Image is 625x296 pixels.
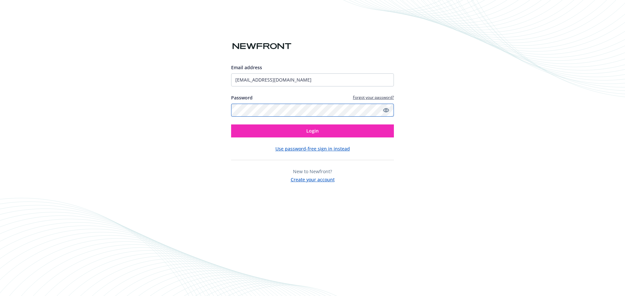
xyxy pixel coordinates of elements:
input: Enter your password [231,104,394,117]
button: Login [231,124,394,137]
span: New to Newfront? [293,168,332,174]
span: Login [306,128,319,134]
img: Newfront logo [231,41,293,52]
a: Forgot your password? [353,95,394,100]
span: Email address [231,64,262,71]
label: Password [231,94,253,101]
input: Enter your email [231,73,394,86]
button: Create your account [291,175,335,183]
a: Show password [382,106,390,114]
button: Use password-free sign in instead [275,145,350,152]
